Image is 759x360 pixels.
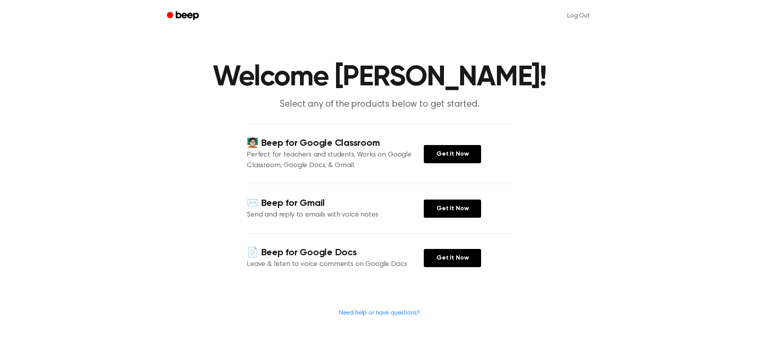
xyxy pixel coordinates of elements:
[424,145,481,163] a: Get It Now
[559,6,598,25] a: Log Out
[177,63,582,92] h1: Welcome [PERSON_NAME]!
[161,8,206,24] a: Beep
[247,246,424,259] h4: 📄 Beep for Google Docs
[424,200,481,218] a: Get It Now
[424,249,481,267] a: Get It Now
[247,197,424,210] h4: ✉️ Beep for Gmail
[247,210,424,221] p: Send and reply to emails with voice notes
[247,150,424,171] p: Perfect for teachers and students. Works on Google Classroom, Google Docs, & Gmail.
[339,310,420,316] a: Need help or have questions?
[247,259,424,270] p: Leave & listen to voice comments on Google Docs
[247,137,424,150] h4: 🧑🏻‍🏫 Beep for Google Classroom
[228,98,531,111] p: Select any of the products below to get started.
